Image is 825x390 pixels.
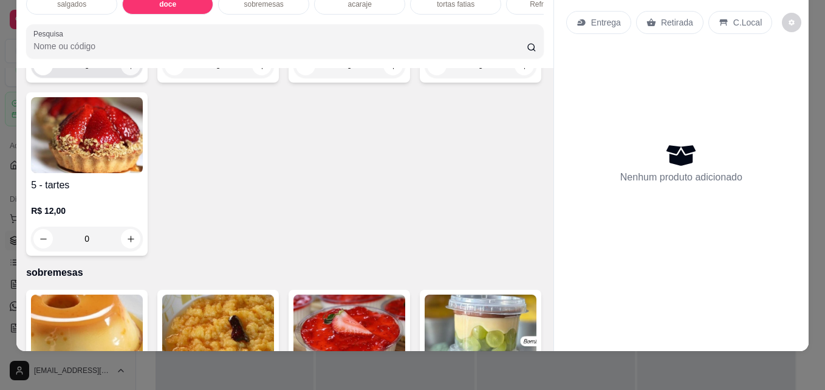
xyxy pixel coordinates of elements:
button: increase-product-quantity [121,229,140,248]
img: product-image [162,295,274,371]
button: decrease-product-quantity [782,13,801,32]
p: Entrega [591,16,621,29]
p: R$ 12,00 [31,205,143,217]
img: product-image [31,97,143,173]
img: product-image [425,295,536,371]
input: Pesquisa [33,40,527,52]
label: Pesquisa [33,29,67,39]
p: C.Local [733,16,762,29]
p: sobremesas [26,265,544,280]
img: product-image [293,295,405,371]
p: Nenhum produto adicionado [620,170,742,185]
p: Retirada [661,16,693,29]
img: product-image [31,295,143,371]
h4: 5 - tartes [31,178,143,193]
button: decrease-product-quantity [33,229,53,248]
